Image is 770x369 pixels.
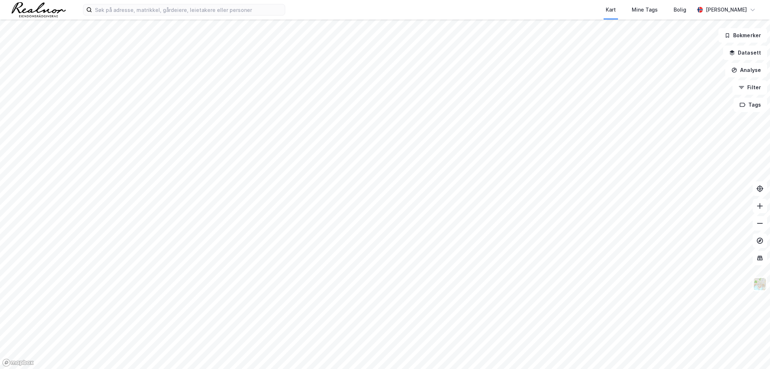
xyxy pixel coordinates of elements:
div: Kart [606,5,616,14]
div: Kontrollprogram for chat [734,334,770,369]
input: Søk på adresse, matrikkel, gårdeiere, leietakere eller personer [92,4,285,15]
iframe: Chat Widget [734,334,770,369]
div: Bolig [674,5,686,14]
div: Mine Tags [632,5,658,14]
img: realnor-logo.934646d98de889bb5806.png [12,2,66,17]
div: [PERSON_NAME] [706,5,747,14]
